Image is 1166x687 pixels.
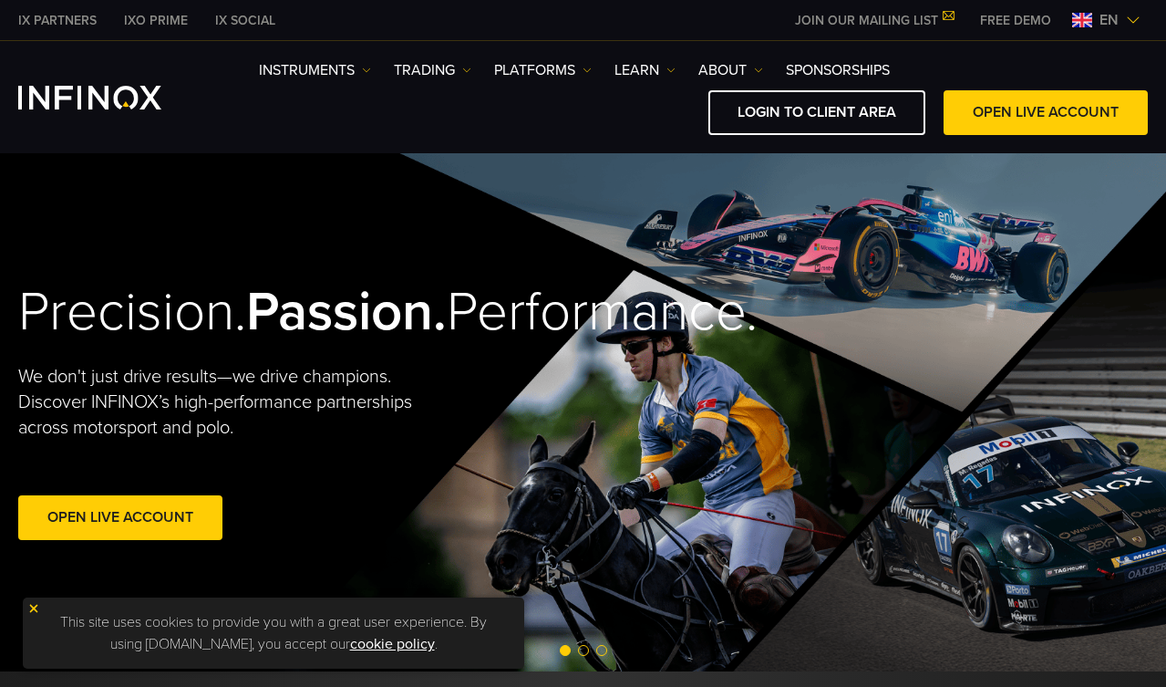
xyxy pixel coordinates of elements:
span: Go to slide 2 [578,645,589,656]
span: Go to slide 1 [560,645,571,656]
a: LOGIN TO CLIENT AREA [708,90,925,135]
a: PLATFORMS [494,59,592,81]
a: Instruments [259,59,371,81]
a: Learn [614,59,676,81]
a: JOIN OUR MAILING LIST [781,13,966,28]
a: SPONSORSHIPS [786,59,890,81]
a: INFINOX [110,11,201,30]
h2: Precision. Performance. [18,279,527,346]
a: Open Live Account [18,495,222,540]
a: ABOUT [698,59,763,81]
span: en [1092,9,1126,31]
p: We don't just drive results—we drive champions. Discover INFINOX’s high-performance partnerships ... [18,364,425,441]
a: cookie policy [350,635,435,653]
a: OPEN LIVE ACCOUNT [944,90,1148,135]
a: TRADING [394,59,471,81]
a: INFINOX [5,11,110,30]
p: This site uses cookies to provide you with a great user experience. By using [DOMAIN_NAME], you a... [32,607,515,660]
a: INFINOX [201,11,289,30]
img: yellow close icon [27,602,40,615]
span: Go to slide 3 [596,645,607,656]
strong: Passion. [246,279,447,345]
a: INFINOX Logo [18,86,204,109]
a: INFINOX MENU [966,11,1065,30]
